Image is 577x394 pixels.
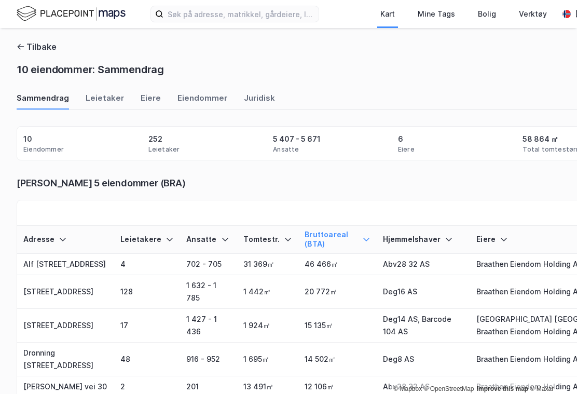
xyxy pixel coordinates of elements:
td: [STREET_ADDRESS] [17,309,114,343]
td: 46 466㎡ [298,254,377,275]
td: 17 [114,309,180,343]
td: 702 - 705 [180,254,237,275]
td: Deg8 AS [377,343,471,376]
div: 6 [398,133,403,145]
div: Juridisk [244,92,275,110]
div: Leietaker [86,92,124,110]
td: Dronning [STREET_ADDRESS] [17,343,114,376]
input: Søk på adresse, matrikkel, gårdeiere, leietakere eller personer [163,6,319,22]
div: Tomtestr. [243,235,292,244]
td: 14 502㎡ [298,343,377,376]
td: Alf [STREET_ADDRESS] [17,254,114,275]
div: Ansatte [186,235,231,244]
div: Leietakere [120,235,174,244]
div: 5 407 - 5 671 [273,133,321,145]
td: Deg16 AS [377,275,471,309]
td: Deg14 AS, Barcode 104 AS [377,309,471,343]
div: Hjemmelshaver [383,235,464,244]
div: Bruttoareal (BTA) [305,230,370,249]
td: 1 632 - 1 785 [180,275,237,309]
div: Kart [380,8,395,20]
div: Eiendommer [23,145,64,154]
td: 20 772㎡ [298,275,377,309]
div: Eiere [141,92,161,110]
div: Verktøy [519,8,547,20]
td: 1 924㎡ [237,309,298,343]
div: Ansatte [273,145,299,154]
div: 10 [23,133,32,145]
div: Adresse [23,235,108,244]
td: 15 135㎡ [298,309,377,343]
div: Eiendommer [177,92,227,110]
div: 10 eiendommer: Sammendrag [17,61,164,78]
button: Tilbake [17,40,57,53]
td: 916 - 952 [180,343,237,376]
div: Eiere [398,145,415,154]
div: Sammendrag [17,92,69,110]
div: Mine Tags [418,8,455,20]
a: OpenStreetMap [424,385,474,392]
img: logo.f888ab2527a4732fd821a326f86c7f29.svg [17,5,126,23]
td: 1 427 - 1 436 [180,309,237,343]
td: [STREET_ADDRESS] [17,275,114,309]
td: 31 369㎡ [237,254,298,275]
a: Mapbox [393,385,422,392]
a: Improve this map [477,385,528,392]
td: 48 [114,343,180,376]
td: 4 [114,254,180,275]
td: 1 442㎡ [237,275,298,309]
iframe: Chat Widget [525,344,577,394]
div: Kontrollprogram for chat [525,344,577,394]
div: Bolig [478,8,496,20]
div: 58 864 ㎡ [523,133,558,145]
td: 1 695㎡ [237,343,298,376]
td: 128 [114,275,180,309]
div: 252 [148,133,162,145]
td: Abv28 32 AS [377,254,471,275]
div: Leietaker [148,145,180,154]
